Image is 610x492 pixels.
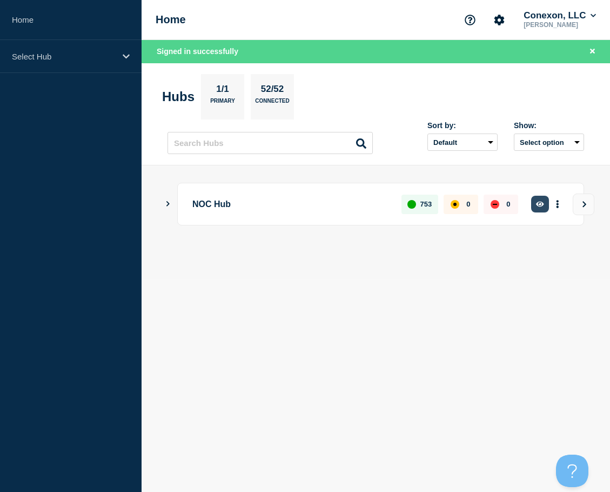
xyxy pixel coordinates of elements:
p: NOC Hub [192,194,389,214]
button: Select option [514,134,584,151]
span: Signed in successfully [157,47,238,56]
iframe: Help Scout Beacon - Open [556,455,588,487]
button: Account settings [488,9,511,31]
input: Search Hubs [167,132,373,154]
p: 753 [420,200,432,208]
p: 1/1 [212,84,233,98]
button: Support [459,9,481,31]
p: Primary [210,98,235,109]
p: [PERSON_NAME] [521,21,598,29]
select: Sort by [427,134,498,151]
div: Show: [514,121,584,130]
div: affected [451,200,459,209]
p: Connected [255,98,289,109]
button: Show Connected Hubs [165,200,171,208]
p: Select Hub [12,52,116,61]
p: 52/52 [257,84,288,98]
p: 0 [466,200,470,208]
div: down [491,200,499,209]
div: up [407,200,416,209]
button: More actions [551,194,565,214]
h2: Hubs [162,89,195,104]
button: Close banner [586,45,599,58]
div: Sort by: [427,121,498,130]
p: 0 [506,200,510,208]
h1: Home [156,14,186,26]
button: Conexon, LLC [521,10,598,21]
button: View [573,194,594,215]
